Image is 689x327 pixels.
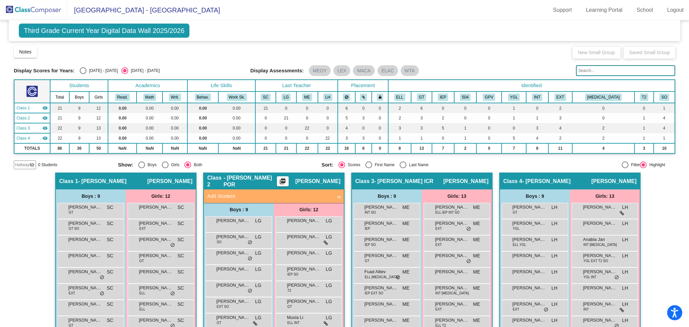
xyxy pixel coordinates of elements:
[355,133,372,143] td: 3
[137,133,162,143] td: 0.00
[338,103,355,113] td: 6
[204,203,274,216] div: Boys : 9
[16,105,30,111] span: Class 1
[276,123,296,133] td: 0
[394,94,405,101] button: ELL
[628,162,640,168] div: Filter
[187,133,218,143] td: 0.00
[372,103,388,113] td: 0
[435,236,469,243] span: [PERSON_NAME]
[295,178,340,185] span: [PERSON_NAME]
[554,94,566,101] button: EXT
[526,92,548,103] th: Introvert
[402,204,409,211] span: ME
[108,123,137,133] td: 0.00
[512,204,546,211] span: [PERSON_NAME]
[16,115,30,121] span: Class 2
[388,92,411,103] th: English Language Learner
[631,5,658,15] a: School
[68,220,102,227] span: [PERSON_NAME]
[15,162,29,168] span: Hallway
[108,133,137,143] td: 0.00
[372,113,388,123] td: 0
[634,143,654,153] td: 3
[29,162,35,168] mat-icon: visibility_off
[377,65,398,76] mat-chip: ELAC
[372,143,388,153] td: 0
[388,123,411,133] td: 3
[411,133,432,143] td: 1
[137,113,162,123] td: 0.00
[59,178,78,185] span: Class 1
[435,220,469,227] span: [PERSON_NAME]
[585,94,622,101] button: [MEDICAL_DATA]
[454,113,477,123] td: 0
[476,143,502,153] td: 0
[14,143,50,153] td: TOTALS
[411,123,432,133] td: 3
[548,92,573,103] th: Extrovert
[255,113,276,123] td: 0
[89,92,108,103] th: Girls
[502,103,526,113] td: 1
[38,162,57,168] span: 0 Students
[422,189,492,203] div: Girls: 13
[107,204,113,211] span: SC
[178,236,184,243] span: SC
[522,178,571,185] span: - [PERSON_NAME]
[388,113,411,123] td: 2
[204,189,344,203] mat-expansion-panel-header: Add Student
[14,68,75,74] span: Display Scores for Years:
[388,80,675,92] th: Identified
[69,92,89,103] th: Boys
[548,143,573,153] td: 11
[572,123,634,133] td: 2
[69,133,89,143] td: 9
[108,113,137,123] td: 0.00
[476,133,502,143] td: 0
[654,123,675,133] td: 4
[411,92,432,103] th: Gifted and Talented
[318,92,338,103] th: Lauren Harris
[443,178,488,185] span: [PERSON_NAME]
[223,175,277,188] span: - [PERSON_NAME] POR
[634,113,654,123] td: 1
[296,92,318,103] th: Molly Elslager
[355,178,374,185] span: Class 3
[352,189,422,203] div: Boys : 9
[572,113,634,123] td: 0
[67,5,220,15] span: [GEOGRAPHIC_DATA] - [GEOGRAPHIC_DATA]
[364,220,398,227] span: [PERSON_NAME]
[16,135,30,141] span: Class 4
[68,204,102,211] span: [PERSON_NAME]
[255,143,276,153] td: 21
[69,113,89,123] td: 9
[287,233,321,240] span: [PERSON_NAME]
[548,123,573,133] td: 4
[355,92,372,103] th: Keep with students
[576,65,675,76] input: Search...
[207,175,223,188] span: Class 2
[69,123,89,133] td: 9
[118,161,317,168] mat-radio-group: Select an option
[128,68,160,74] div: [DATE] - [DATE]
[14,113,50,123] td: Lainie Gershman - Gershman POR
[338,143,355,153] td: 18
[216,217,250,224] span: [PERSON_NAME]
[432,143,454,153] td: 7
[417,94,426,101] button: GT
[591,178,637,185] span: [PERSON_NAME]
[526,133,548,143] td: 4
[402,220,409,227] span: ME
[662,5,689,15] a: Logout
[19,24,189,38] span: Third Grade Current Year Digital Data Wall 2025/2026
[411,103,432,113] td: 6
[473,220,480,227] span: ME
[139,204,173,211] span: [PERSON_NAME]
[640,94,649,101] button: T2
[411,143,432,153] td: 13
[659,94,669,101] button: SO
[355,143,372,153] td: 6
[318,113,338,123] td: 0
[483,94,495,101] button: GPV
